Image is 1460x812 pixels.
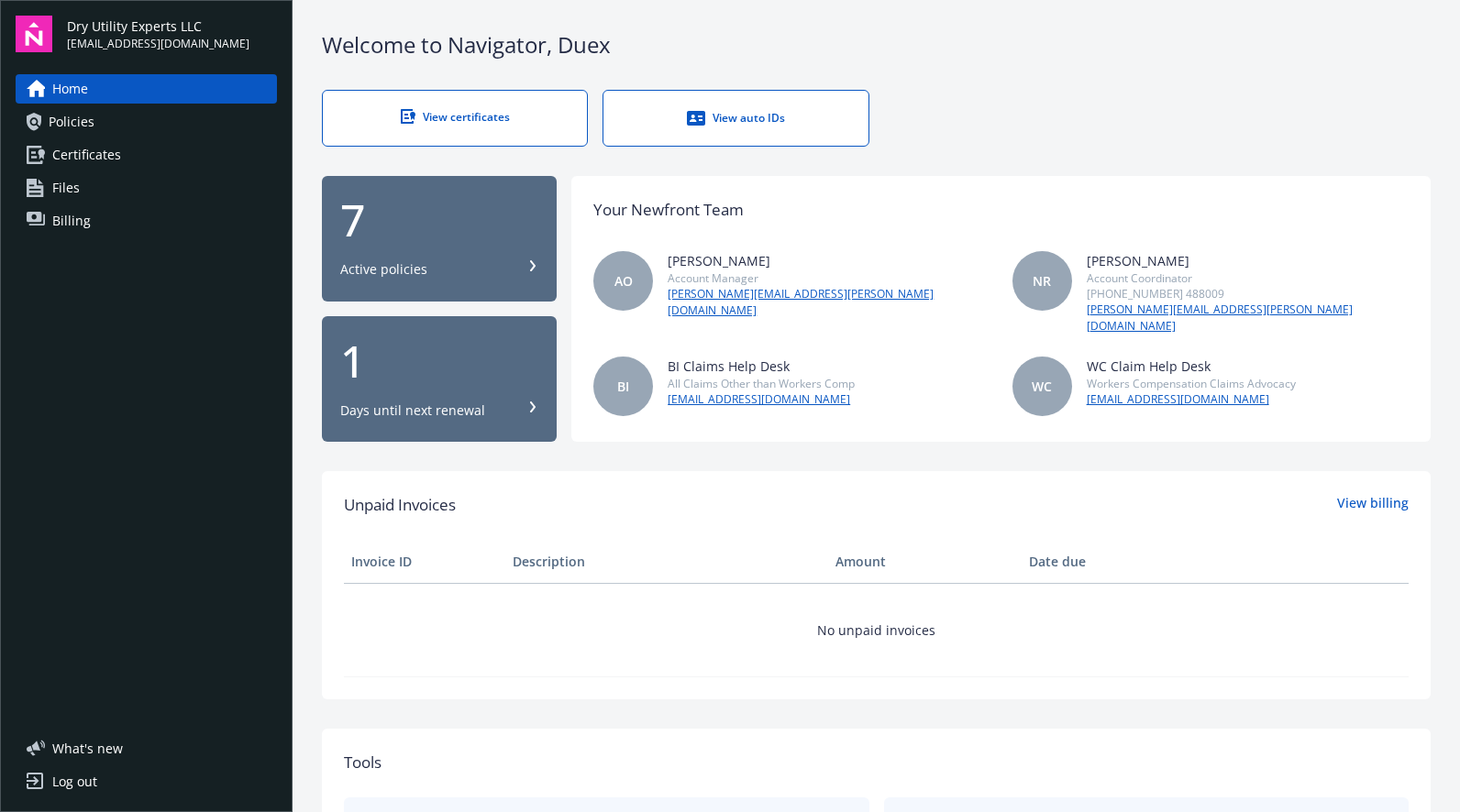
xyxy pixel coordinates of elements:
span: Unpaid Invoices [344,493,456,517]
a: [PERSON_NAME][EMAIL_ADDRESS][PERSON_NAME][DOMAIN_NAME] [1087,302,1409,335]
a: Home [16,74,277,104]
div: [PHONE_NUMBER] 488009 [1087,286,1409,302]
div: View auto IDs [640,109,831,127]
a: View auto IDs [603,90,868,147]
span: Billing [52,206,91,236]
span: Dry Utility Experts LLC [67,16,249,36]
a: [EMAIL_ADDRESS][DOMAIN_NAME] [1087,391,1296,408]
a: Files [16,173,277,203]
div: Log out [52,767,97,796]
span: WC [1032,377,1052,396]
th: Invoice ID [344,540,505,584]
div: WC Claim Help Desk [1087,357,1296,376]
div: Account Coordinator [1087,270,1409,286]
button: Dry Utility Experts LLC[EMAIL_ADDRESS][DOMAIN_NAME] [67,16,277,52]
div: All Claims Other than Workers Comp [668,376,855,391]
button: What's new [16,739,152,758]
div: [PERSON_NAME] [668,251,990,270]
div: Your Newfront Team [593,198,744,222]
div: Days until next renewal [340,401,485,420]
a: View certificates [322,90,588,147]
a: [EMAIL_ADDRESS][DOMAIN_NAME] [668,391,855,408]
a: View billing [1337,493,1409,517]
span: What ' s new [52,739,123,758]
div: Welcome to Navigator , Duex [322,29,1431,60]
div: BI Claims Help Desk [668,357,855,376]
a: Certificates [16,140,277,170]
a: Policies [16,107,277,137]
th: Description [505,540,828,584]
a: Billing [16,206,277,236]
th: Date due [1022,540,1183,584]
div: View certificates [359,109,550,125]
button: 1Days until next renewal [322,316,557,442]
span: [EMAIL_ADDRESS][DOMAIN_NAME] [67,36,249,52]
div: Active policies [340,260,427,279]
img: navigator-logo.svg [16,16,52,52]
th: Amount [828,540,1022,584]
span: Policies [49,107,94,137]
div: 1 [340,339,538,383]
div: Account Manager [668,270,990,286]
td: No unpaid invoices [344,584,1409,677]
button: 7Active policies [322,176,557,302]
span: Certificates [52,140,121,170]
div: [PERSON_NAME] [1087,251,1409,270]
span: Files [52,173,80,203]
a: [PERSON_NAME][EMAIL_ADDRESS][PERSON_NAME][DOMAIN_NAME] [668,286,990,319]
span: NR [1033,271,1051,291]
div: 7 [340,198,538,242]
div: Workers Compensation Claims Advocacy [1087,376,1296,391]
span: AO [614,271,633,291]
span: Home [52,74,88,104]
div: Tools [344,751,1409,774]
span: BI [617,377,629,396]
